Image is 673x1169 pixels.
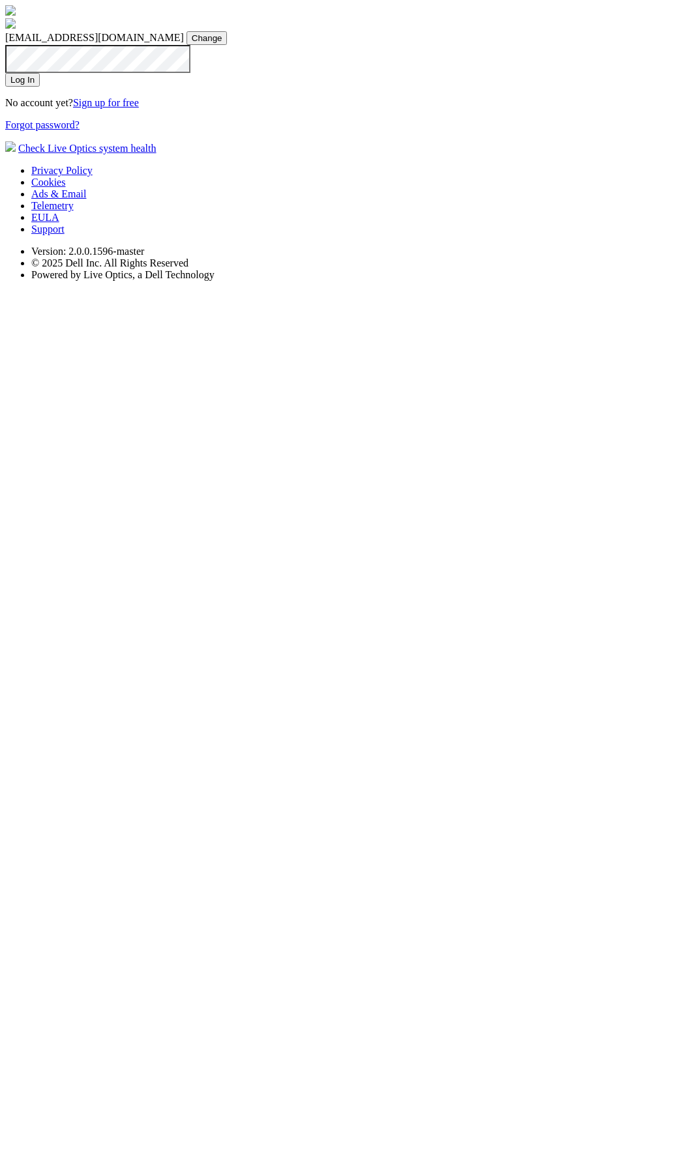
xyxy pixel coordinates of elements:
[18,143,157,154] a: Check Live Optics system health
[31,188,86,199] a: Ads & Email
[31,246,668,257] li: Version: 2.0.0.1596-master
[31,212,59,223] a: EULA
[31,269,668,281] li: Powered by Live Optics, a Dell Technology
[5,5,16,16] img: liveoptics-logo.svg
[73,97,139,108] a: Sign up for free
[5,18,16,29] img: liveoptics-word.svg
[187,31,228,45] input: Change
[5,119,80,130] a: Forgot password?
[31,200,74,211] a: Telemetry
[5,141,16,152] img: status-check-icon.svg
[31,165,93,176] a: Privacy Policy
[5,97,668,109] p: No account yet?
[31,224,65,235] a: Support
[5,32,184,43] span: [EMAIL_ADDRESS][DOMAIN_NAME]
[31,177,65,188] a: Cookies
[31,257,668,269] li: © 2025 Dell Inc. All Rights Reserved
[5,73,40,87] input: Log In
